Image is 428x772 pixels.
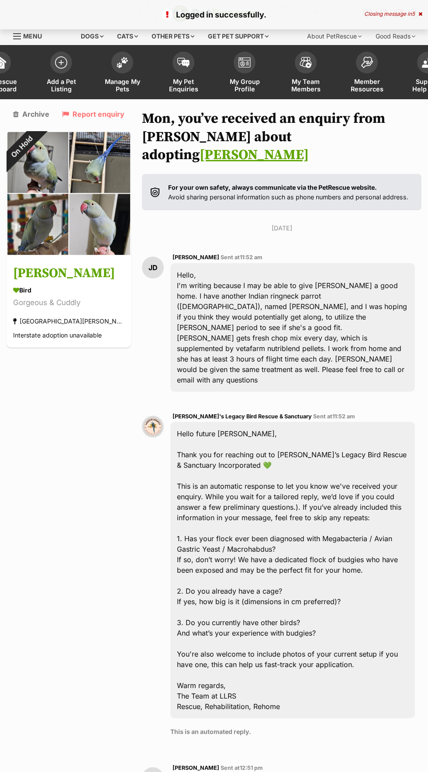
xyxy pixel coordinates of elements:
span: My Group Profile [225,78,264,93]
a: Menu [13,28,48,43]
span: Add a Pet Listing [41,78,81,93]
span: My Pet Enquiries [164,78,203,93]
span: [PERSON_NAME]'s Legacy Bird Rescue & Sanctuary [173,413,312,420]
div: JD [142,257,164,278]
p: This is an automated reply. [170,727,415,736]
img: pet-enquiries-icon-7e3ad2cf08bfb03b45e93fb7055b45f3efa6380592205ae92323e6603595dc1f.svg [177,58,190,67]
div: Other pets [145,28,200,45]
span: My Team Members [286,78,325,93]
a: On Hold [7,249,131,257]
div: Hello future [PERSON_NAME], Thank you for reaching out to [PERSON_NAME]’s Legacy Bird Rescue & Sa... [170,422,415,718]
img: member-resources-icon-8e73f808a243e03378d46382f2149f9095a855e16c252ad45f914b54edf8863c.svg [361,56,373,68]
strong: For your own safety, always communicate via the PetRescue website. [168,184,377,191]
div: Get pet support [202,28,275,45]
img: Stevie [7,131,131,256]
a: Manage My Pets [92,47,153,99]
span: [PERSON_NAME] [173,765,219,771]
div: About PetRescue [301,28,368,45]
span: [PERSON_NAME] [173,254,219,261]
span: Manage My Pets [103,78,142,93]
a: My Group Profile [214,47,275,99]
a: [PERSON_NAME] [200,146,309,164]
h1: Mon, you’ve received an enquiry from [PERSON_NAME] about adopting [142,110,421,165]
a: Report enquiry [62,110,124,118]
div: Hello, I'm writing because I may be able to give [PERSON_NAME] a good home. I have another Indian... [170,263,415,392]
span: 12:51 pm [240,765,263,771]
span: Interstate adoption unavailable [13,332,102,339]
p: [DATE] [142,223,421,233]
a: Archive [13,110,49,118]
span: 11:52 am [332,413,355,420]
a: [PERSON_NAME] Bird Gorgeous & Cuddly [GEOGRAPHIC_DATA][PERSON_NAME][GEOGRAPHIC_DATA] Interstate a... [7,257,131,348]
img: manage-my-pets-icon-02211641906a0b7f246fdf0571729dbe1e7629f14944591b6c1af311fb30b64b.svg [116,57,128,68]
div: Good Reads [369,28,421,45]
div: Cats [111,28,144,45]
div: Gorgeous & Cuddly [13,297,124,309]
a: My Pet Enquiries [153,47,214,99]
span: Member Resources [347,78,387,93]
div: Bird [13,286,124,295]
span: 11:52 am [240,254,262,261]
img: team-members-icon-5396bd8760b3fe7c0b43da4ab00e1e3bb1a5d9ba89233759b79545d2d3fc5d0d.svg [300,57,312,68]
p: Avoid sharing personal information such as phone numbers and personal address. [168,183,408,202]
h3: [PERSON_NAME] [13,264,124,284]
span: Menu [23,32,42,40]
div: Dogs [75,28,110,45]
a: Add a Pet Listing [31,47,92,99]
div: [GEOGRAPHIC_DATA][PERSON_NAME][GEOGRAPHIC_DATA] [13,316,124,327]
a: Member Resources [336,47,397,99]
span: Sent at [313,413,355,420]
span: Sent at [221,254,262,261]
img: Lazzi's Legacy Bird Rescue & Sanctuary profile pic [142,416,164,438]
a: My Team Members [275,47,336,99]
img: group-profile-icon-3fa3cf56718a62981997c0bc7e787c4b2cf8bcc04b72c1350f741eb67cf2f40e.svg [238,57,251,68]
span: Sent at [221,765,263,771]
img: add-pet-listing-icon-0afa8454b4691262ce3f59096e99ab1cd57d4a30225e0717b998d2c9b9846f56.svg [55,56,67,69]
